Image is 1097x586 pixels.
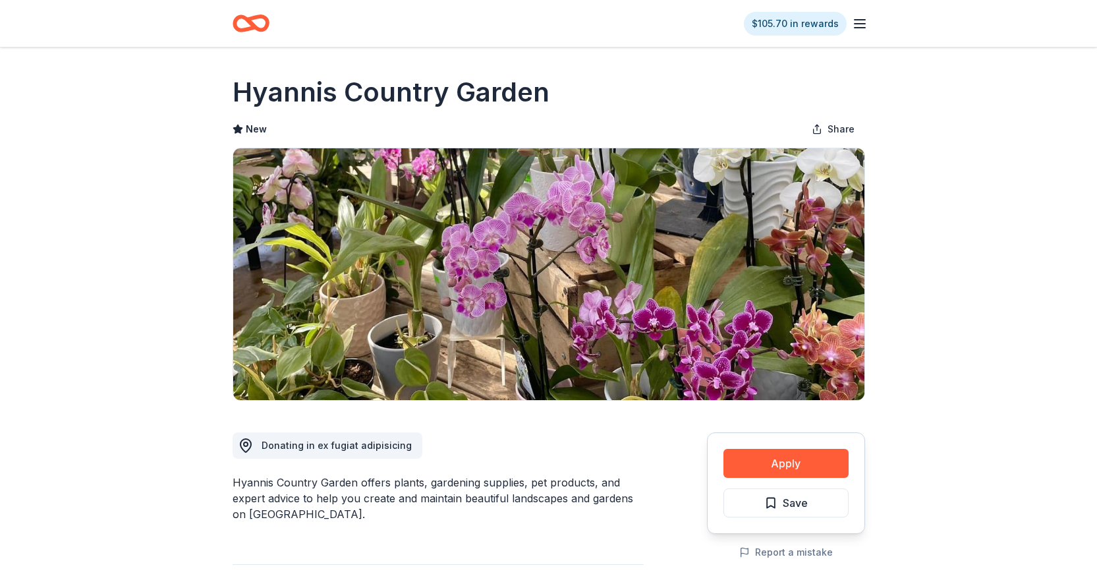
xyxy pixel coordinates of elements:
[262,440,412,451] span: Donating in ex fugiat adipisicing
[801,116,865,142] button: Share
[739,544,833,560] button: Report a mistake
[233,475,644,522] div: Hyannis Country Garden offers plants, gardening supplies, pet products, and expert advice to help...
[783,494,808,512] span: Save
[246,121,267,137] span: New
[233,74,549,111] h1: Hyannis Country Garden
[723,449,849,478] button: Apply
[828,121,855,137] span: Share
[233,148,864,400] img: Image for Hyannis Country Garden
[744,12,847,36] a: $105.70 in rewards
[723,488,849,517] button: Save
[233,8,269,39] a: Home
